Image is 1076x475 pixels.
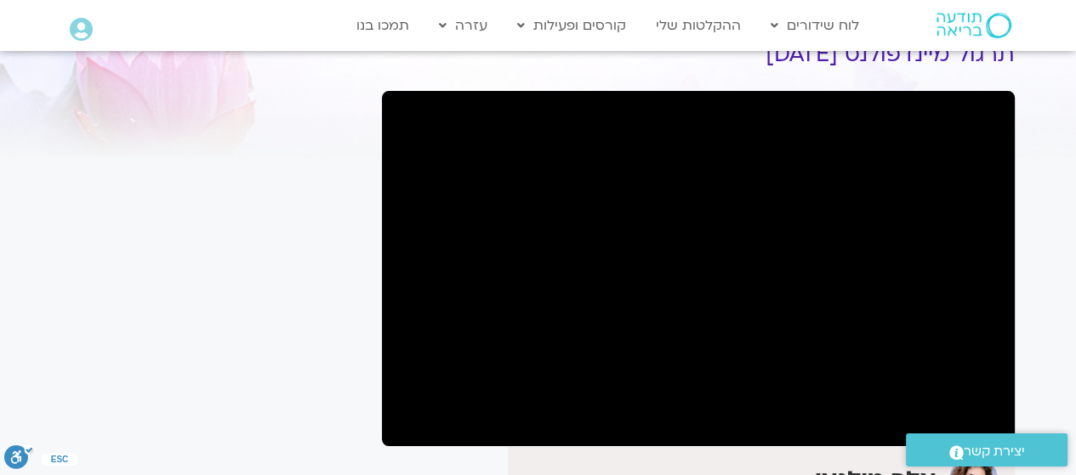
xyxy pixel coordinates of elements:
[964,440,1025,463] span: יצירת קשר
[382,42,1015,67] h1: תרגול מיינדפולנס [DATE]
[382,91,1015,446] iframe: תרגול מיינדפולנס עם אלה טולנאי - 24.8.25
[937,13,1011,38] img: תודעה בריאה
[430,9,496,42] a: עזרה
[762,9,868,42] a: לוח שידורים
[348,9,418,42] a: תמכו בנו
[647,9,749,42] a: ההקלטות שלי
[906,433,1067,467] a: יצירת קשר
[509,9,635,42] a: קורסים ופעילות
